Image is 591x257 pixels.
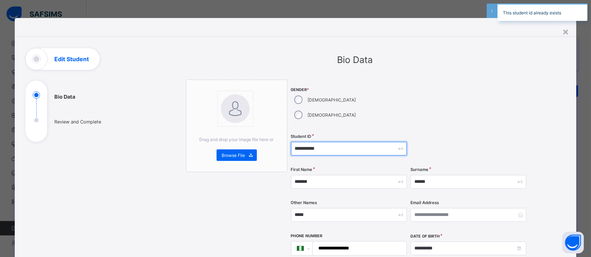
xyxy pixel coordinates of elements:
[410,234,440,239] label: Date of Birth
[291,134,312,139] label: Student ID
[291,167,313,172] label: First Name
[186,80,287,172] div: bannerImageDrag and drop your image file here orBrowse File
[337,54,373,65] span: Bio Data
[410,200,439,205] label: Email Address
[291,87,407,92] span: Gender
[291,200,317,205] label: Other Names
[562,25,569,37] div: ×
[308,112,356,118] label: [DEMOGRAPHIC_DATA]
[222,153,245,158] span: Browse File
[221,94,250,123] img: bannerImage
[291,234,323,238] label: Phone Number
[562,232,584,253] button: Open asap
[410,167,428,172] label: Surname
[54,56,89,62] h1: Edit Student
[200,137,274,142] span: Drag and drop your image file here or
[497,4,587,21] div: This student id already exists
[308,97,356,103] label: [DEMOGRAPHIC_DATA]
